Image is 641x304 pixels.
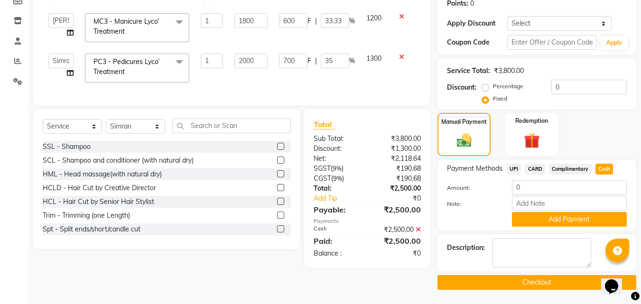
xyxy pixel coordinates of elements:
input: Enter Offer / Coupon Code [507,35,597,50]
div: ₹2,500.00 [367,225,428,235]
div: ₹1,300.00 [367,144,428,154]
span: Complimentary [549,164,592,175]
div: Sub Total: [307,134,367,144]
span: UPI [506,164,521,175]
label: Percentage [493,82,523,91]
div: ₹0 [367,249,428,258]
div: Spt - Split ends/short/candle cut [43,224,140,234]
div: HCLD - Hair Cut by Creative Director [43,183,156,193]
span: 1300 [366,54,381,63]
div: ₹2,500.00 [367,204,428,215]
div: ₹3,800.00 [367,134,428,144]
span: 1200 [366,14,381,22]
span: Cash [595,164,613,175]
label: Note: [440,200,504,208]
label: Manual Payment [441,118,487,126]
span: F [307,56,311,66]
span: % [349,56,355,66]
span: PC3 - Pedicures Lyco’ Treatment [93,57,159,76]
div: HML - Head massage(with natural dry) [43,169,162,179]
input: Search or Scan [172,119,291,133]
button: Add Payment [512,212,627,227]
div: SCL - Shampoo and conditioner (with natural dry) [43,156,194,166]
div: ₹190.68 [367,164,428,174]
div: Description: [447,243,485,253]
div: Discount: [307,144,367,154]
span: 9% [333,175,342,182]
input: Add Note [512,196,627,211]
img: _gift.svg [519,131,545,150]
span: | [315,56,317,66]
span: MC3 - Manicure Lyco’ Treatment [93,17,159,36]
label: Amount: [440,184,504,192]
a: x [125,27,129,36]
div: ₹0 [378,193,428,203]
span: F [307,16,311,26]
div: Trim - Trimming (one Length) [43,211,130,221]
span: 9% [333,165,342,172]
div: Coupon Code [447,37,507,47]
input: Amount [512,180,627,195]
img: _cash.svg [452,132,476,149]
div: ₹2,500.00 [367,235,428,247]
div: ₹2,500.00 [367,184,428,193]
div: ₹190.68 [367,174,428,184]
a: Add Tip [307,193,377,203]
div: Payments [314,217,421,225]
span: | [315,16,317,26]
div: Apply Discount [447,18,507,28]
iframe: chat widget [601,266,632,295]
div: HCL - Hair Cut by Senior Hair Stylist [43,197,154,207]
div: Net: [307,154,367,164]
span: % [349,16,355,26]
div: SSL - Shampoo [43,142,91,152]
div: Balance : [307,249,367,258]
span: CARD [525,164,545,175]
div: Payable: [307,204,367,215]
div: Service Total: [447,66,490,76]
span: CGST [314,174,331,183]
span: SGST [314,164,331,173]
label: Redemption [515,117,548,125]
div: ₹3,800.00 [494,66,524,76]
label: Fixed [493,94,507,103]
div: Total: [307,184,367,193]
button: Apply [601,36,628,50]
div: ( ) [307,164,367,174]
div: Paid: [307,235,367,247]
div: Cash [307,225,367,235]
span: Total [314,120,335,129]
button: Checkout [437,275,636,290]
div: Discount: [447,83,476,92]
div: ( ) [307,174,367,184]
span: Payment Methods [447,164,502,174]
div: ₹2,118.64 [367,154,428,164]
a: x [125,67,129,76]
